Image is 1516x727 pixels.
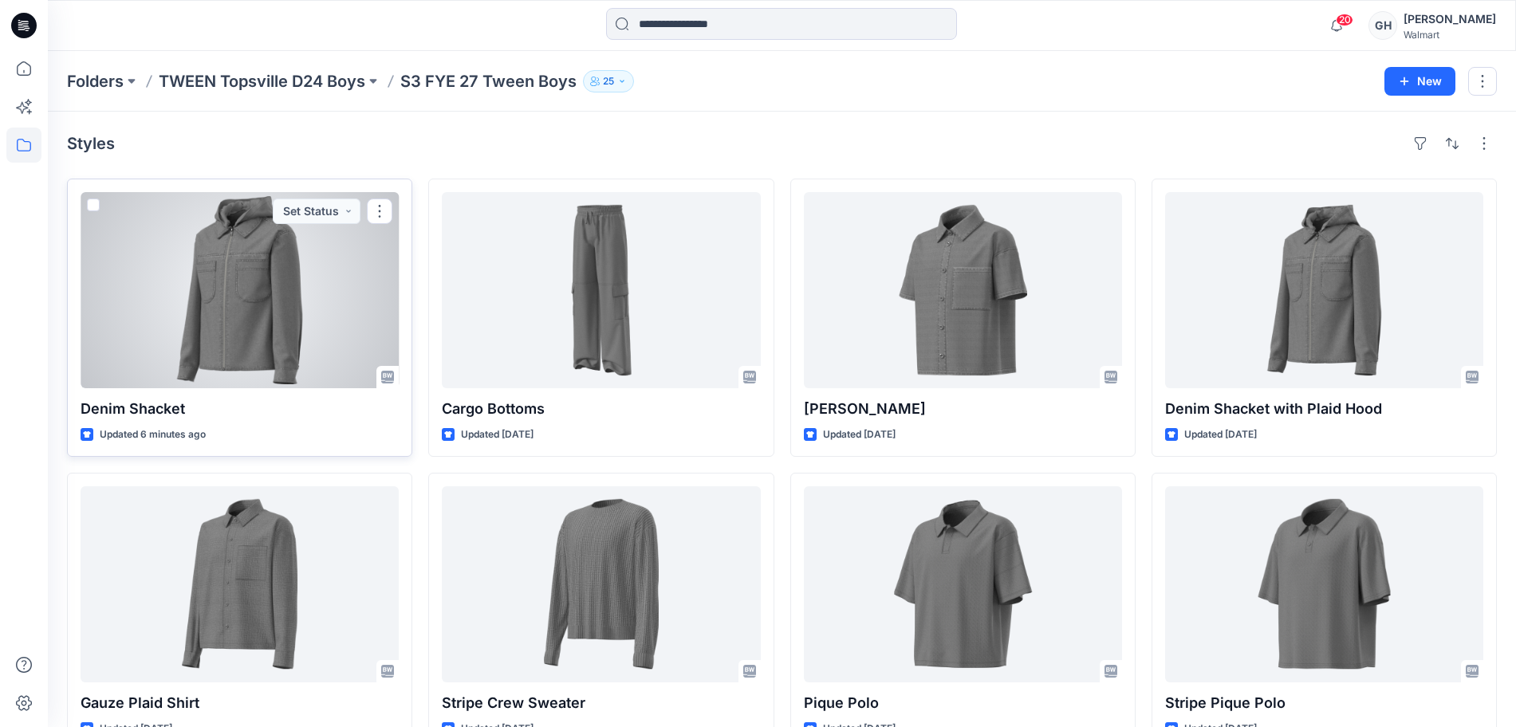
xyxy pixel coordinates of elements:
[81,486,399,682] a: Gauze Plaid Shirt
[804,398,1122,420] p: [PERSON_NAME]
[804,692,1122,714] p: Pique Polo
[1165,192,1483,388] a: Denim Shacket with Plaid Hood
[823,426,896,443] p: Updated [DATE]
[442,692,760,714] p: Stripe Crew Sweater
[67,70,124,92] a: Folders
[603,73,614,90] p: 25
[1384,67,1455,96] button: New
[804,486,1122,682] a: Pique Polo
[100,426,206,443] p: Updated 6 minutes ago
[81,192,399,388] a: Denim Shacket
[1368,11,1397,40] div: GH
[1336,14,1353,26] span: 20
[1404,29,1496,41] div: Walmart
[1184,426,1257,443] p: Updated [DATE]
[1404,10,1496,29] div: [PERSON_NAME]
[583,70,634,92] button: 25
[81,398,399,420] p: Denim Shacket
[1165,486,1483,682] a: Stripe Pique Polo
[442,398,760,420] p: Cargo Bottoms
[81,692,399,714] p: Gauze Plaid Shirt
[1165,692,1483,714] p: Stripe Pique Polo
[804,192,1122,388] a: Denim Shirt
[442,192,760,388] a: Cargo Bottoms
[400,70,577,92] p: S3 FYE 27 Tween Boys
[67,134,115,153] h4: Styles
[159,70,365,92] a: TWEEN Topsville D24 Boys
[1165,398,1483,420] p: Denim Shacket with Plaid Hood
[442,486,760,682] a: Stripe Crew Sweater
[461,426,534,443] p: Updated [DATE]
